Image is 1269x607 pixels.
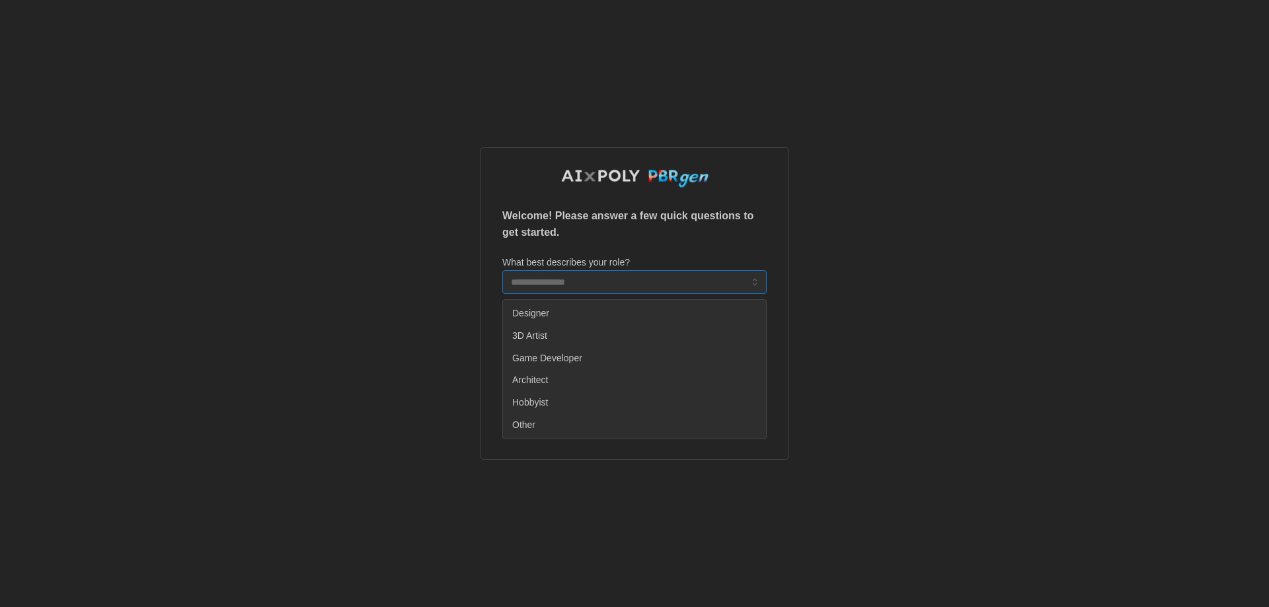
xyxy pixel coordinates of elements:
span: Other [512,418,535,433]
span: Game Developer [512,351,582,366]
p: Welcome! Please answer a few quick questions to get started. [502,208,767,241]
span: Architect [512,373,548,388]
label: What best describes your role? [502,256,630,270]
span: Designer [512,306,549,321]
img: AIxPoly PBRgen [560,169,709,188]
span: 3D Artist [512,329,547,343]
span: Hobbyist [512,396,548,410]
